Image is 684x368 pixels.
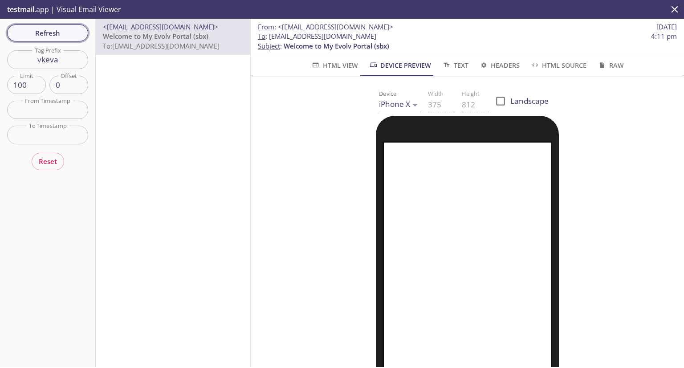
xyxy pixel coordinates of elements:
span: Welcome to My Evolv Portal (sbx) [284,41,389,50]
span: From [258,22,274,31]
span: Refresh [14,27,81,39]
span: Reset [39,155,57,167]
span: HTML View [311,60,358,71]
div: iPhone X [379,97,421,112]
span: Raw [597,60,623,71]
span: Landscape [510,95,549,107]
span: : [258,22,393,32]
label: Width [428,91,444,97]
p: : [258,32,677,51]
nav: emails [96,19,250,55]
span: 4:11 pm [651,32,677,41]
label: Device [379,91,397,97]
span: <[EMAIL_ADDRESS][DOMAIN_NAME]> [278,22,393,31]
div: <[EMAIL_ADDRESS][DOMAIN_NAME]>Welcome to My Evolv Portal (sbx)To:[EMAIL_ADDRESS][DOMAIN_NAME] [96,19,250,54]
button: Reset [32,153,64,170]
span: testmail [7,4,34,14]
span: To [258,32,265,41]
label: Height [462,91,480,97]
span: [DATE] [656,22,677,32]
button: Refresh [7,25,88,41]
span: : [EMAIL_ADDRESS][DOMAIN_NAME] [258,32,376,41]
span: Subject [258,41,280,50]
span: HTML Source [530,60,586,71]
span: Welcome to My Evolv Portal (sbx) [103,32,208,41]
span: To: [EMAIL_ADDRESS][DOMAIN_NAME] [103,41,220,50]
span: Text [442,60,468,71]
span: Headers [479,60,520,71]
span: <[EMAIL_ADDRESS][DOMAIN_NAME]> [103,22,218,31]
span: Device Preview [369,60,431,71]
